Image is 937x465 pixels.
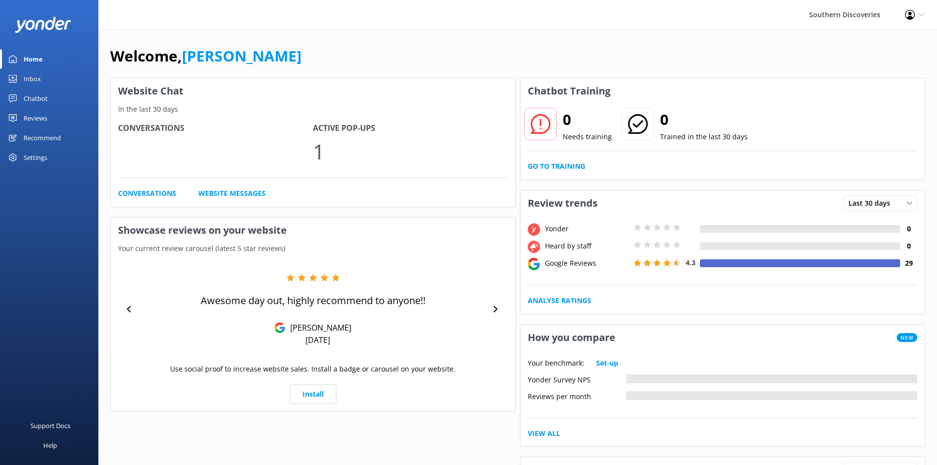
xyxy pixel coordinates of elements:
[528,358,584,369] p: Your benchmark:
[24,69,41,89] div: Inbox
[528,295,591,306] a: Analyse Ratings
[285,322,351,333] p: [PERSON_NAME]
[543,258,631,269] div: Google Reviews
[900,241,917,251] h4: 0
[900,258,917,269] h4: 29
[111,243,515,254] p: Your current review carousel (latest 5 star reviews)
[24,128,61,148] div: Recommend
[520,78,618,104] h3: Chatbot Training
[118,122,313,135] h4: Conversations
[848,198,896,209] span: Last 30 days
[897,333,917,342] span: New
[290,384,336,404] a: Install
[660,108,748,131] h2: 0
[30,416,70,435] div: Support Docs
[24,148,47,167] div: Settings
[528,391,626,400] div: Reviews per month
[686,258,695,267] span: 4.3
[543,223,631,234] div: Yonder
[528,161,585,172] a: Go to Training
[305,335,330,345] p: [DATE]
[274,322,285,333] img: Google Reviews
[170,364,455,374] p: Use social proof to increase website sales. Install a badge or carousel on your website.
[313,135,508,168] p: 1
[543,241,631,251] div: Heard by staff
[111,217,515,243] h3: Showcase reviews on your website
[182,46,302,66] a: [PERSON_NAME]
[43,435,57,455] div: Help
[596,358,618,369] a: Set-up
[24,108,47,128] div: Reviews
[15,17,71,33] img: yonder-white-logo.png
[110,44,302,68] h1: Welcome,
[198,188,266,199] a: Website Messages
[563,131,612,142] p: Needs training
[660,131,748,142] p: Trained in the last 30 days
[24,49,43,69] div: Home
[24,89,48,108] div: Chatbot
[313,122,508,135] h4: Active Pop-ups
[528,428,560,439] a: View All
[563,108,612,131] h2: 0
[520,190,605,216] h3: Review trends
[111,78,515,104] h3: Website Chat
[520,325,623,350] h3: How you compare
[111,104,515,115] p: In the last 30 days
[528,374,626,383] div: Yonder Survey NPS
[900,223,917,234] h4: 0
[118,188,176,199] a: Conversations
[201,294,425,308] p: Awesome day out, highly recommend to anyone!!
